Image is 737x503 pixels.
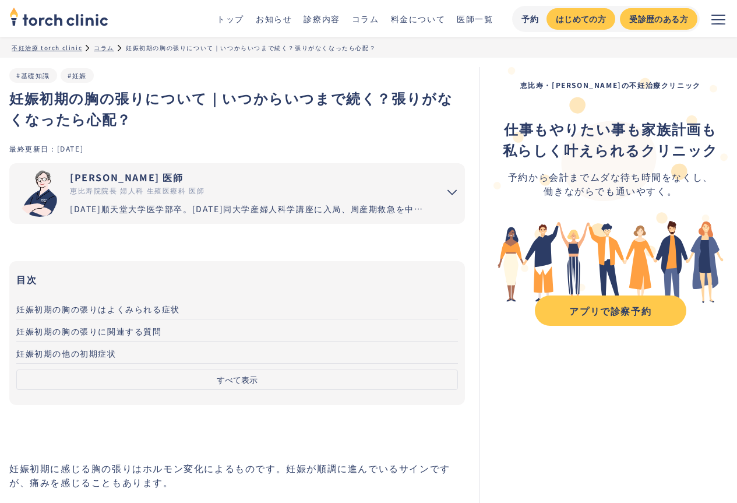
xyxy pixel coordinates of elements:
[9,461,465,489] p: 妊娠初期に感じる胸の張りはホルモン変化によるものです。妊娠が順調に進んでいるサインですが、痛みを感じることもあります。
[16,319,458,342] a: 妊娠初期の胸の張りに関連する質問
[70,170,430,184] div: [PERSON_NAME] 医師
[9,87,465,129] h1: 妊娠初期の胸の張りについて｜いつからいつまで続く？張りがなくなったら心配？
[256,13,292,24] a: お知らせ
[57,143,84,153] div: [DATE]
[520,80,701,90] strong: 恵比寿・[PERSON_NAME]の不妊治療クリニック
[504,118,717,139] strong: 仕事もやりたい事も家族計画も
[503,139,718,160] strong: 私らしく叶えられるクリニック
[546,8,615,30] a: はじめての方
[352,13,379,24] a: コラム
[16,170,63,217] img: 市山 卓彦
[535,296,686,326] a: アプリで診察予約
[70,203,430,215] div: [DATE]順天堂大学医学部卒。[DATE]同大学産婦人科学講座に入局、周産期救急を中心に研鑽を重ねる。[DATE]国内有数の不妊治療施設セントマザー産婦人科医院で、女性不妊症のみでなく男性不妊...
[503,118,718,160] div: ‍ ‍
[217,13,244,24] a: トップ
[16,342,458,364] a: 妊娠初期の他の初期症状
[126,43,376,52] div: 妊娠初期の胸の張りについて｜いつからいつまで続く？張りがなくなったら心配？
[68,71,87,80] a: #妊娠
[9,163,465,224] summary: 市山 卓彦 [PERSON_NAME] 医師 恵比寿院院長 婦人科 生殖医療科 医師 [DATE]順天堂大学医学部卒。[DATE]同大学産婦人科学講座に入局、周産期救急を中心に研鑽を重ねる。[D...
[94,43,114,52] a: コラム
[70,185,430,196] div: 恵比寿院院長 婦人科 生殖医療科 医師
[503,170,718,198] div: 予約から会計までムダな待ち時間をなくし、 働きながらでも通いやすく。
[16,370,458,390] button: すべて表示
[9,8,108,29] a: home
[12,43,82,52] a: 不妊治療 torch clinic
[9,163,430,224] a: [PERSON_NAME] 医師 恵比寿院院長 婦人科 生殖医療科 医師 [DATE]順天堂大学医学部卒。[DATE]同大学産婦人科学講座に入局、周産期救急を中心に研鑽を重ねる。[DATE]国内...
[391,13,446,24] a: 料金について
[9,143,57,153] div: 最終更新日：
[629,13,688,25] div: 受診歴のある方
[9,3,108,29] img: torch clinic
[16,303,180,315] span: 妊娠初期の胸の張りはよくみられる症状
[545,304,676,318] div: アプリで診察予約
[521,13,539,25] div: 予約
[16,270,458,288] h3: 目次
[16,71,50,80] a: #基礎知識
[12,43,725,52] ul: パンくずリスト
[16,325,162,337] span: 妊娠初期の胸の張りに関連する質問
[304,13,340,24] a: 診療内容
[620,8,697,30] a: 受診歴のある方
[556,13,606,25] div: はじめての方
[457,13,493,24] a: 医師一覧
[16,297,458,319] a: 妊娠初期の胸の張りはよくみられる症状
[16,347,117,359] span: 妊娠初期の他の初期症状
